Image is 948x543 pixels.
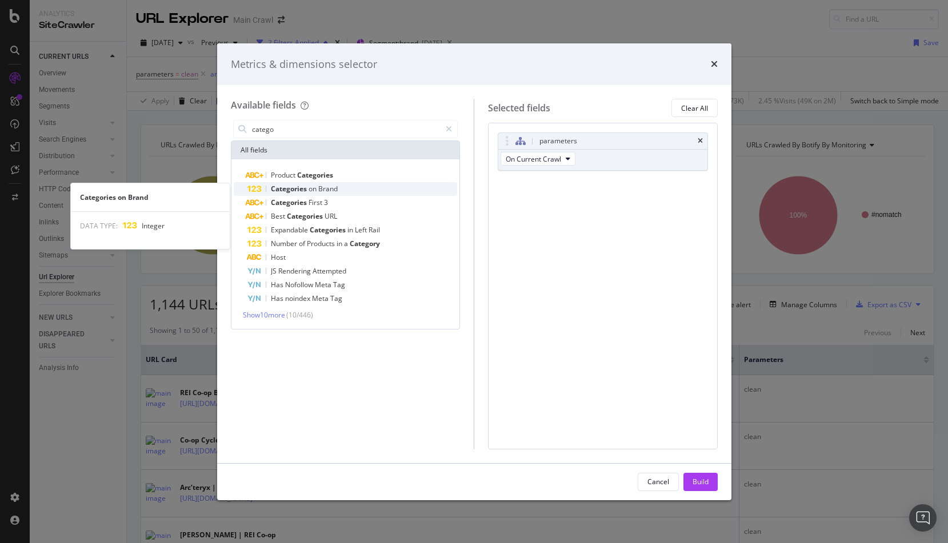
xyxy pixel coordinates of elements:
[698,138,703,144] div: times
[347,225,355,235] span: in
[271,239,299,248] span: Number
[271,293,285,303] span: Has
[369,225,380,235] span: Rail
[285,293,312,303] span: noindex
[330,293,342,303] span: Tag
[344,239,350,248] span: a
[271,184,309,194] span: Categories
[271,225,310,235] span: Expandable
[315,280,333,289] span: Meta
[333,280,345,289] span: Tag
[71,192,230,202] div: Categories on Brand
[309,184,318,194] span: on
[647,477,669,486] div: Cancel
[488,102,550,115] div: Selected fields
[299,239,307,248] span: of
[271,170,297,180] span: Product
[312,293,330,303] span: Meta
[217,43,731,500] div: modal
[318,184,338,194] span: Brand
[285,280,315,289] span: Nofollow
[909,504,937,532] div: Open Intercom Messenger
[309,198,324,207] span: First
[671,99,718,117] button: Clear All
[271,198,309,207] span: Categories
[271,211,287,221] span: Best
[231,99,296,111] div: Available fields
[638,473,679,491] button: Cancel
[297,170,333,180] span: Categories
[683,473,718,491] button: Build
[307,239,337,248] span: Products
[337,239,344,248] span: in
[231,141,460,159] div: All fields
[350,239,380,248] span: Category
[231,57,377,72] div: Metrics & dimensions selector
[506,154,561,164] span: On Current Crawl
[498,132,708,171] div: parameterstimesOn Current Crawl
[278,266,313,276] span: Rendering
[271,252,286,262] span: Host
[501,152,575,166] button: On Current Crawl
[693,477,709,486] div: Build
[310,225,347,235] span: Categories
[271,280,285,289] span: Has
[681,103,708,113] div: Clear All
[324,198,328,207] span: 3
[711,57,718,72] div: times
[287,211,325,221] span: Categories
[355,225,369,235] span: Left
[286,310,313,320] span: ( 10 / 446 )
[539,135,577,147] div: parameters
[271,266,278,276] span: JS
[313,266,346,276] span: Attempted
[325,211,337,221] span: URL
[251,120,441,138] input: Search by field name
[243,310,285,320] span: Show 10 more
